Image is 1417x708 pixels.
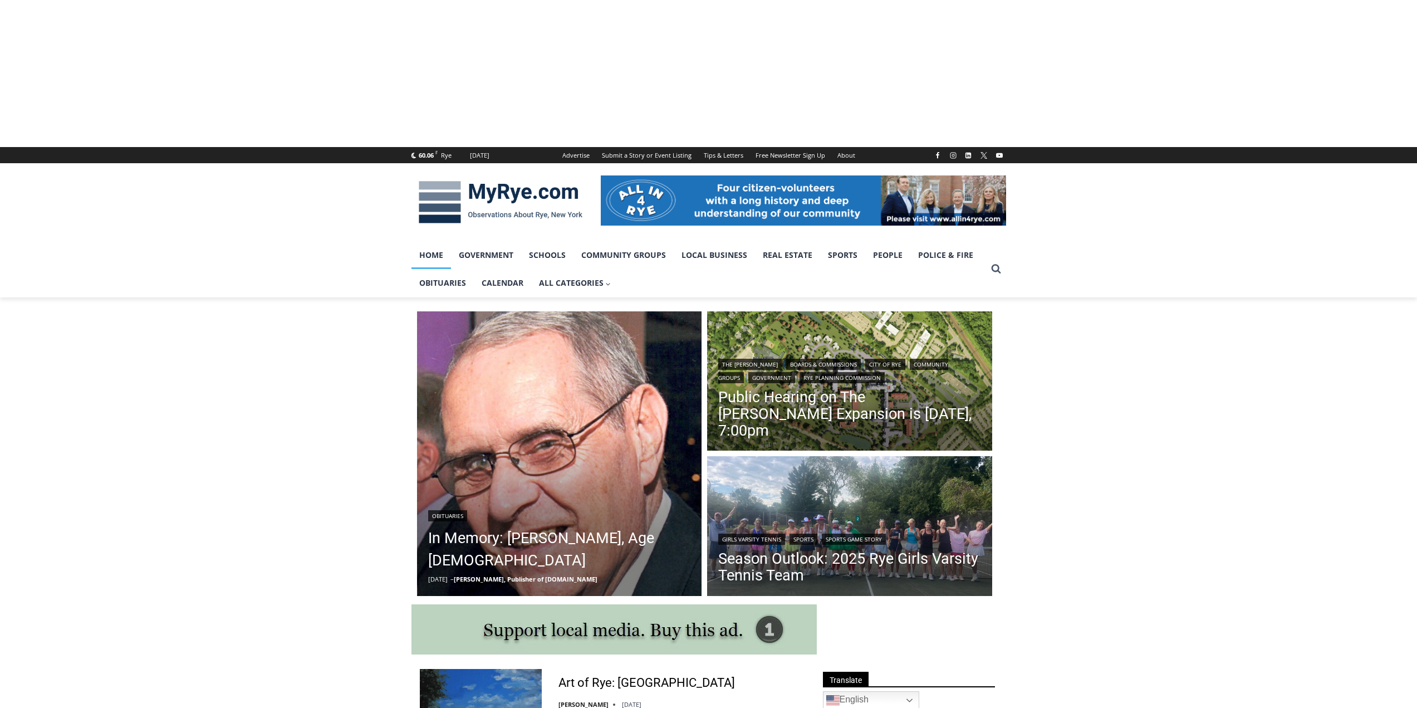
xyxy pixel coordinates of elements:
[521,241,573,269] a: Schools
[411,241,451,269] a: Home
[441,150,452,160] div: Rye
[749,147,831,163] a: Free Newsletter Sign Up
[556,147,596,163] a: Advertise
[470,150,489,160] div: [DATE]
[450,575,454,583] span: –
[962,149,975,162] a: Linkedin
[531,269,619,297] a: All Categories
[865,359,905,370] a: City of Rye
[707,456,992,599] img: (PHOTO: The Rye Girls Varsity Tennis team posing in their partnered costumes before our annual St...
[596,147,698,163] a: Submit a Story or Event Listing
[573,241,674,269] a: Community Groups
[822,534,886,545] a: Sports Game Story
[435,149,438,155] span: F
[411,269,474,297] a: Obituaries
[601,175,1006,226] img: All in for Rye
[411,604,817,655] img: support local media, buy this ad
[718,534,785,545] a: Girls Varsity Tennis
[558,675,735,691] a: Art of Rye: [GEOGRAPHIC_DATA]
[474,269,531,297] a: Calendar
[823,672,869,687] span: Translate
[910,241,981,269] a: Police & Fire
[748,372,795,383] a: Government
[428,575,448,583] time: [DATE]
[417,311,702,597] img: Obituary - Donald J. Demas
[986,259,1006,279] button: View Search Form
[428,527,691,572] a: In Memory: [PERSON_NAME], Age [DEMOGRAPHIC_DATA]
[977,149,991,162] a: X
[556,147,861,163] nav: Secondary Navigation
[865,241,910,269] a: People
[419,151,434,159] span: 60.06
[707,456,992,599] a: Read More Season Outlook: 2025 Rye Girls Varsity Tennis Team
[800,372,885,383] a: Rye Planning Commission
[931,149,944,162] a: Facebook
[451,241,521,269] a: Government
[417,311,702,597] a: Read More In Memory: Donald J. Demas, Age 90
[718,359,782,370] a: The [PERSON_NAME]
[755,241,820,269] a: Real Estate
[411,173,590,231] img: MyRye.com
[411,241,986,297] nav: Primary Navigation
[993,149,1006,162] a: YouTube
[820,241,865,269] a: Sports
[947,149,960,162] a: Instagram
[428,510,467,521] a: Obituaries
[831,147,861,163] a: About
[790,534,817,545] a: Sports
[674,241,755,269] a: Local Business
[454,575,597,583] a: [PERSON_NAME], Publisher of [DOMAIN_NAME]
[698,147,749,163] a: Tips & Letters
[786,359,861,370] a: Boards & Commissions
[718,531,981,545] div: | |
[826,694,840,707] img: en
[718,357,981,383] div: | | | | |
[718,550,981,584] a: Season Outlook: 2025 Rye Girls Varsity Tennis Team
[707,311,992,454] a: Read More Public Hearing on The Osborn Expansion is Tuesday, 7:00pm
[707,311,992,454] img: (PHOTO: Illustrative plan of The Osborn's proposed site plan from the July 10, 2025 planning comm...
[539,277,611,289] span: All Categories
[718,389,981,439] a: Public Hearing on The [PERSON_NAME] Expansion is [DATE], 7:00pm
